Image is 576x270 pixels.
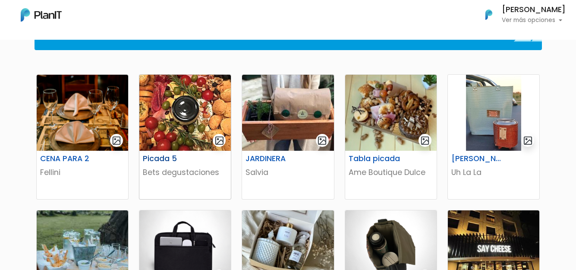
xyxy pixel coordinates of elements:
[139,74,231,200] a: gallery-light Picada 5 Bets degustaciones
[345,75,437,151] img: thumb_8461A7C7-0DCB-420D-851F-47B0105434E6.jpeg
[21,8,62,22] img: PlanIt Logo
[37,75,128,151] img: thumb_ChatGPT_Image_24_jun_2025__17_42_51.png
[448,75,539,151] img: thumb_Captura_de_pantalla_2023-06-28_153722.jpg
[502,17,566,23] p: Ver más opciones
[242,74,334,200] a: gallery-light JARDINERA Salvia
[479,5,498,24] img: PlanIt Logo
[345,74,437,200] a: gallery-light Tabla picada Ame Boutique Dulce
[446,154,510,163] h6: [PERSON_NAME]
[349,167,433,178] p: Ame Boutique Dulce
[40,167,125,178] p: Fellini
[44,8,124,25] div: ¿Necesitás ayuda?
[523,136,533,146] img: gallery-light
[317,136,327,146] img: gallery-light
[36,74,129,200] a: gallery-light CENA PARA 2 Fellini
[451,167,536,178] p: Uh La La
[35,154,98,163] h6: CENA PARA 2
[343,154,407,163] h6: Tabla picada
[112,136,122,146] img: gallery-light
[143,167,227,178] p: Bets degustaciones
[420,136,430,146] img: gallery-light
[138,154,201,163] h6: Picada 5
[240,154,304,163] h6: JARDINERA
[242,75,334,151] img: thumb_WhatsApp_Image_2022-03-04_at_21.02.50.jpeg
[246,167,330,178] p: Salvia
[214,136,224,146] img: gallery-light
[447,74,540,200] a: gallery-light [PERSON_NAME] Uh La La
[139,75,231,151] img: thumb_portada_picada_5_.jpg
[502,6,566,14] h6: [PERSON_NAME]
[474,3,566,26] button: PlanIt Logo [PERSON_NAME] Ver más opciones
